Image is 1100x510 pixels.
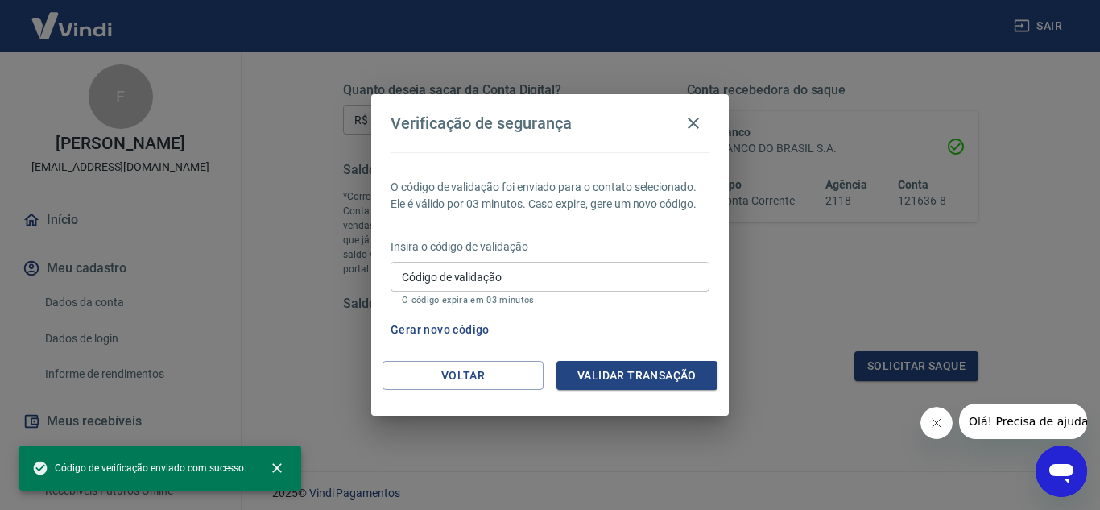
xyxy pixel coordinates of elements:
[391,238,709,255] p: Insira o código de validação
[384,315,496,345] button: Gerar novo código
[383,361,544,391] button: Voltar
[391,179,709,213] p: O código de validação foi enviado para o contato selecionado. Ele é válido por 03 minutos. Caso e...
[259,450,295,486] button: close
[391,114,572,133] h4: Verificação de segurança
[920,407,953,439] iframe: Fechar mensagem
[1036,446,1087,497] iframe: Botão para abrir a janela de mensagens
[32,460,246,476] span: Código de verificação enviado com sucesso.
[556,361,717,391] button: Validar transação
[959,404,1087,439] iframe: Mensagem da empresa
[10,11,135,24] span: Olá! Precisa de ajuda?
[402,295,698,305] p: O código expira em 03 minutos.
